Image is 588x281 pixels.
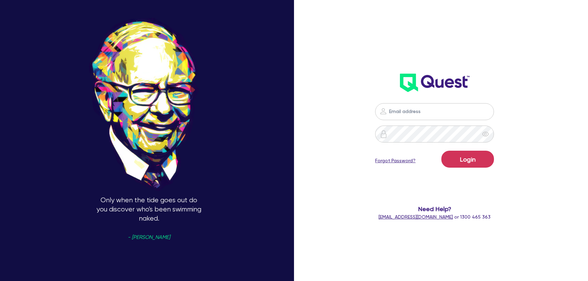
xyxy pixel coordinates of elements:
img: icon-password [379,107,387,115]
a: Forgot Password? [375,157,416,164]
a: [EMAIL_ADDRESS][DOMAIN_NAME] [379,214,453,220]
span: Need Help? [357,204,512,213]
img: wH2k97JdezQIQAAAABJRU5ErkJggg== [400,74,470,92]
img: icon-password [380,130,388,138]
span: or 1300 465 363 [379,214,491,220]
input: Email address [375,103,494,120]
button: Login [441,151,494,168]
span: eye [482,131,489,137]
span: - [PERSON_NAME] [128,235,170,240]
